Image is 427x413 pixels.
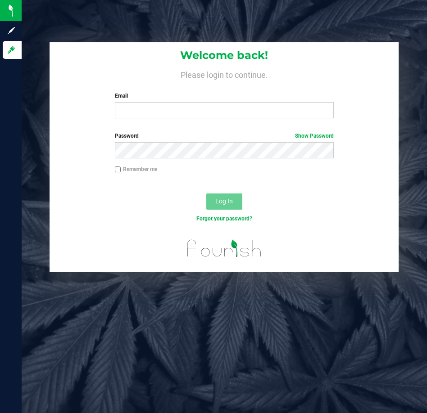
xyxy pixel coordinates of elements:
[206,193,242,210] button: Log In
[196,215,252,222] a: Forgot your password?
[295,133,334,139] a: Show Password
[115,133,139,139] span: Password
[215,198,233,205] span: Log In
[50,68,399,79] h4: Please login to continue.
[115,165,157,173] label: Remember me
[181,232,268,265] img: flourish_logo.svg
[115,92,334,100] label: Email
[115,166,121,173] input: Remember me
[50,49,399,61] h1: Welcome back!
[7,26,16,35] inline-svg: Sign up
[7,45,16,54] inline-svg: Log in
